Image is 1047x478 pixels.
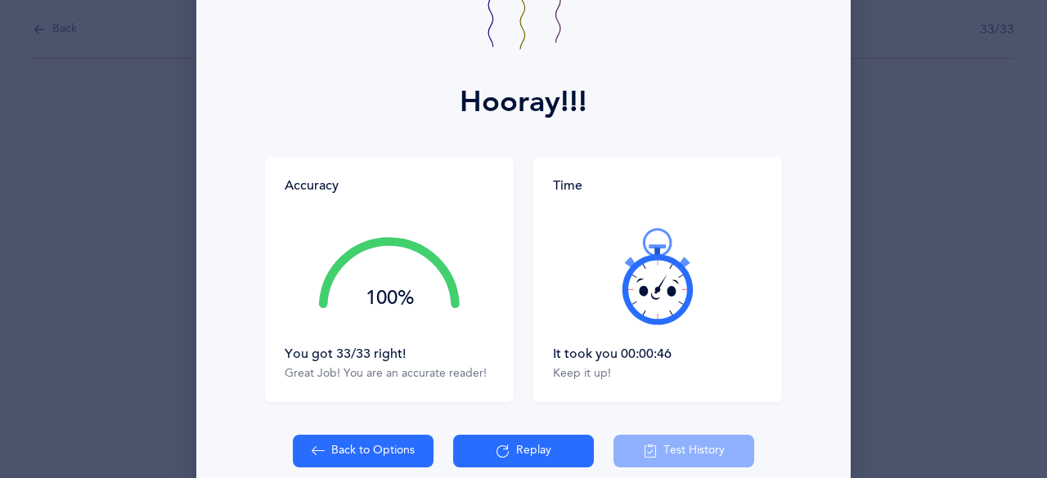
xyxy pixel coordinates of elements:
div: 100% [319,288,460,308]
div: Accuracy [285,176,339,194]
button: Back to Options [293,435,434,467]
div: It took you 00:00:46 [553,345,762,363]
div: You got 33/33 right! [285,345,494,363]
div: Hooray!!! [460,80,587,124]
div: Great Job! You are an accurate reader! [285,366,494,382]
button: Replay [453,435,594,467]
div: Time [553,176,762,194]
div: Keep it up! [553,366,762,382]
